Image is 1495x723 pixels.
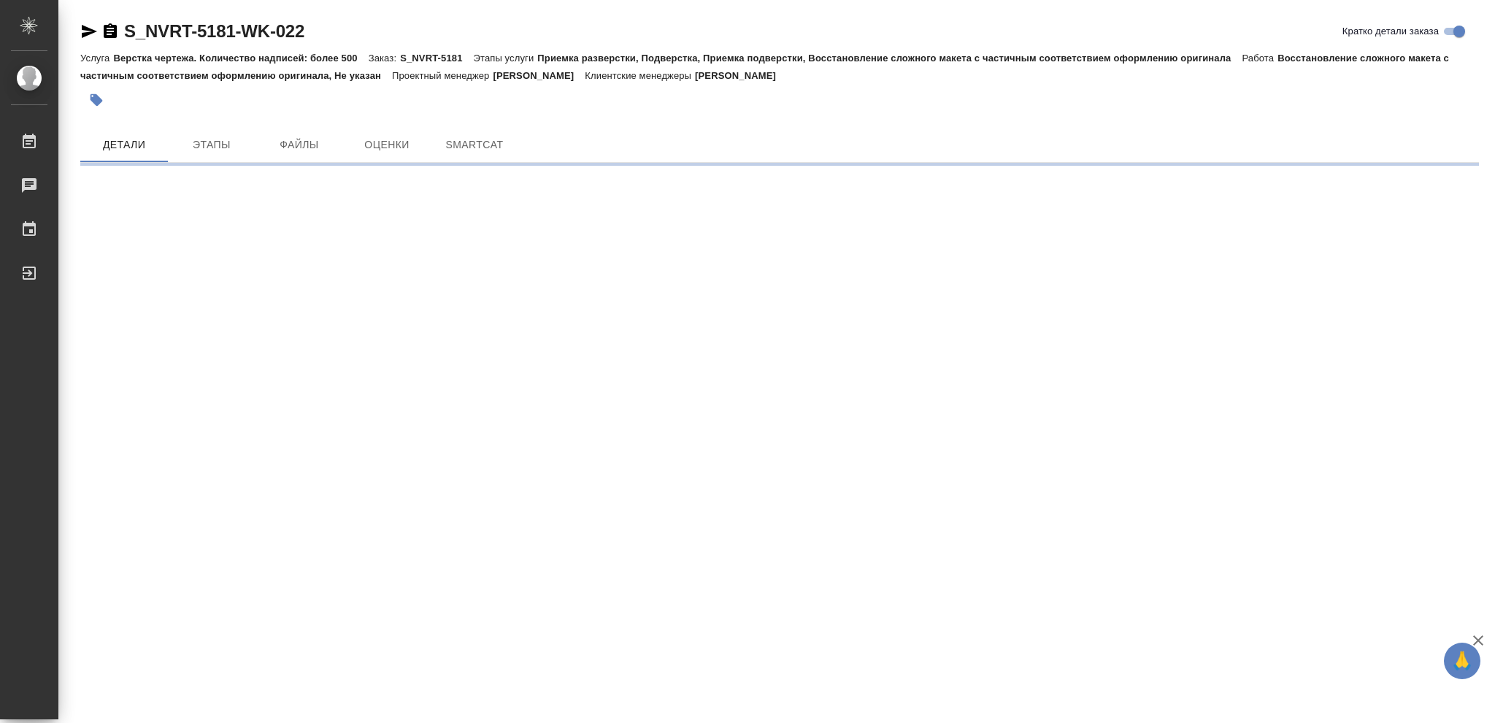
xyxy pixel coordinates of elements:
[89,136,159,154] span: Детали
[392,70,493,81] p: Проектный менеджер
[493,70,585,81] p: [PERSON_NAME]
[695,70,787,81] p: [PERSON_NAME]
[1450,646,1475,676] span: 🙏
[264,136,334,154] span: Файлы
[80,23,98,40] button: Скопировать ссылку для ЯМессенджера
[439,136,510,154] span: SmartCat
[537,53,1242,64] p: Приемка разверстки, Подверстка, Приемка подверстки, Восстановление сложного макета с частичным со...
[474,53,538,64] p: Этапы услуги
[113,53,368,64] p: Верстка чертежа. Количество надписей: более 500
[101,23,119,40] button: Скопировать ссылку
[1444,643,1480,679] button: 🙏
[177,136,247,154] span: Этапы
[80,84,112,116] button: Добавить тэг
[1242,53,1277,64] p: Работа
[124,21,304,41] a: S_NVRT-5181-WK-022
[369,53,400,64] p: Заказ:
[352,136,422,154] span: Оценки
[400,53,473,64] p: S_NVRT-5181
[80,53,113,64] p: Услуга
[585,70,695,81] p: Клиентские менеджеры
[1342,24,1439,39] span: Кратко детали заказа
